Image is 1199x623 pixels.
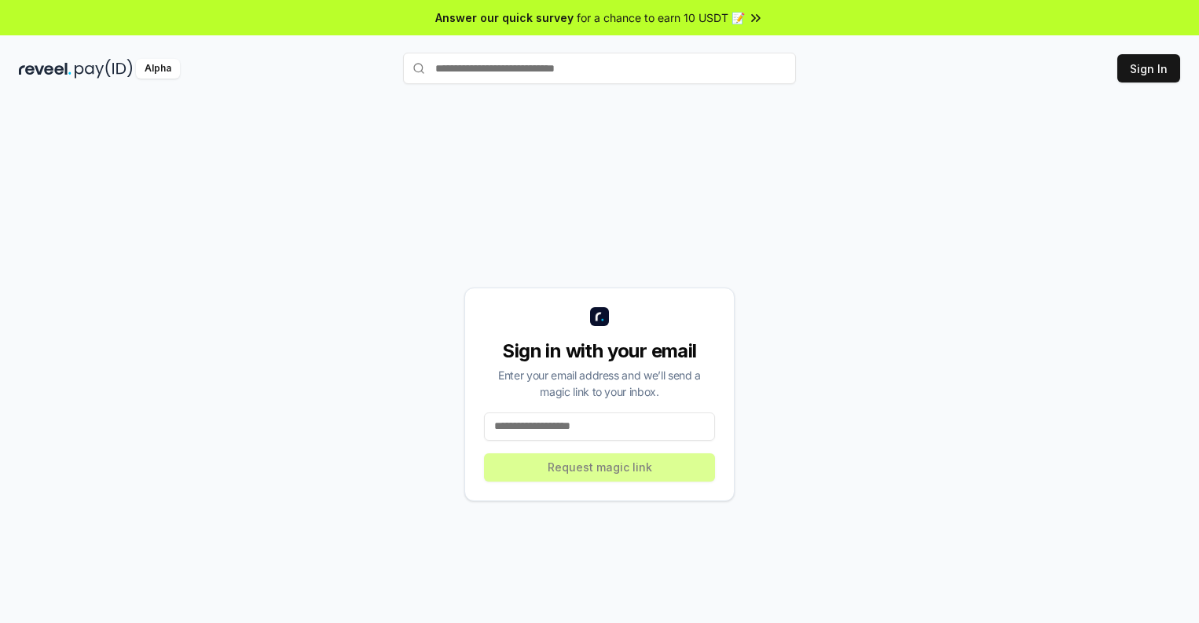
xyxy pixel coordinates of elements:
[484,367,715,400] div: Enter your email address and we’ll send a magic link to your inbox.
[435,9,574,26] span: Answer our quick survey
[75,59,133,79] img: pay_id
[590,307,609,326] img: logo_small
[1117,54,1180,82] button: Sign In
[484,339,715,364] div: Sign in with your email
[577,9,745,26] span: for a chance to earn 10 USDT 📝
[136,59,180,79] div: Alpha
[19,59,71,79] img: reveel_dark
